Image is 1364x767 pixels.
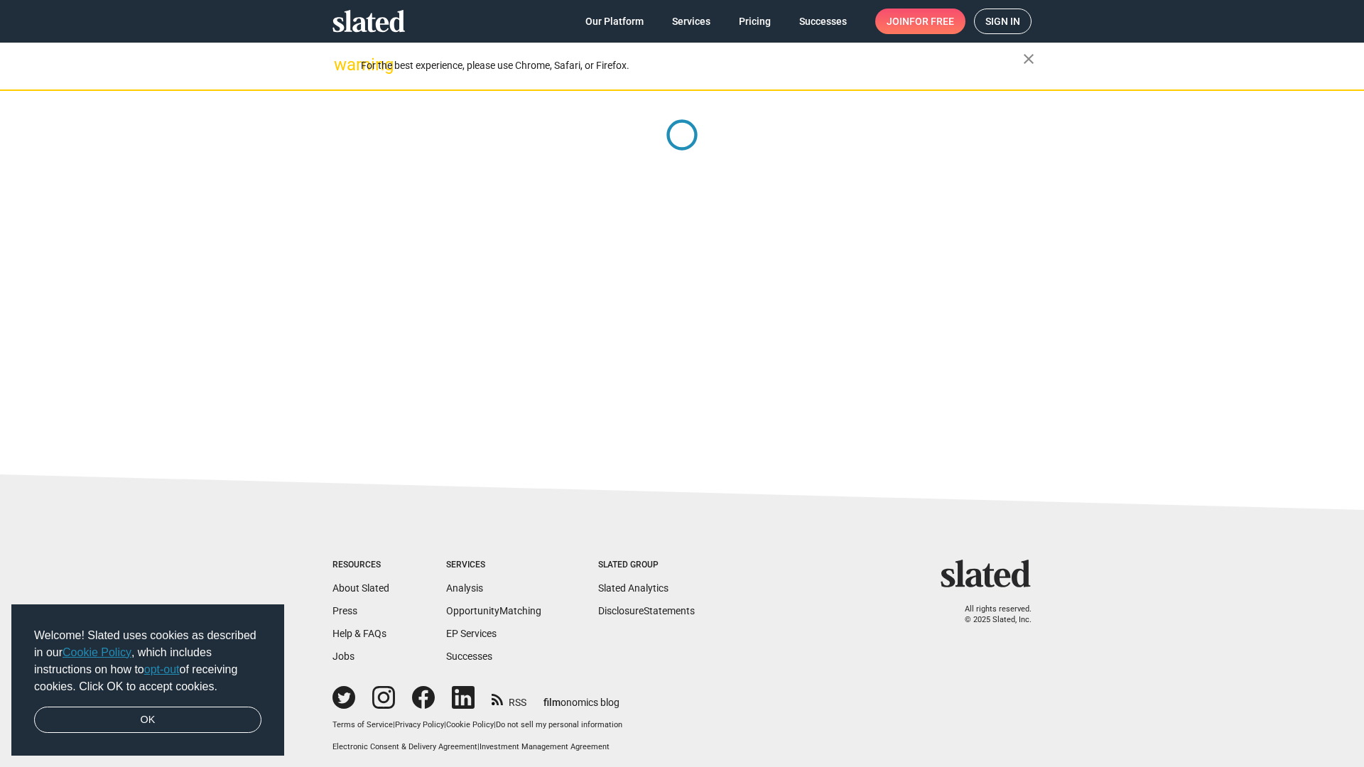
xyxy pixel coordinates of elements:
[1020,50,1037,67] mat-icon: close
[332,720,393,729] a: Terms of Service
[444,720,446,729] span: |
[727,9,782,34] a: Pricing
[446,582,483,594] a: Analysis
[393,720,395,729] span: |
[361,56,1023,75] div: For the best experience, please use Chrome, Safari, or Firefox.
[543,697,561,708] span: film
[496,720,622,731] button: Do not sell my personal information
[985,9,1020,33] span: Sign in
[446,560,541,571] div: Services
[144,663,180,675] a: opt-out
[543,685,619,709] a: filmonomics blog
[598,560,695,571] div: Slated Group
[598,605,695,616] a: DisclosureStatements
[34,627,261,695] span: Welcome! Slated uses cookies as described in our , which includes instructions on how to of recei...
[672,9,710,34] span: Services
[585,9,644,34] span: Our Platform
[11,604,284,756] div: cookieconsent
[739,9,771,34] span: Pricing
[446,628,497,639] a: EP Services
[788,9,858,34] a: Successes
[950,604,1032,625] p: All rights reserved. © 2025 Slated, Inc.
[332,628,386,639] a: Help & FAQs
[492,687,526,709] a: RSS
[799,9,847,34] span: Successes
[477,742,480,751] span: |
[332,651,354,662] a: Jobs
[974,9,1032,34] a: Sign in
[909,9,954,34] span: for free
[446,720,494,729] a: Cookie Policy
[574,9,655,34] a: Our Platform
[661,9,722,34] a: Services
[334,56,351,73] mat-icon: warning
[332,560,389,571] div: Resources
[332,742,477,751] a: Electronic Consent & Delivery Agreement
[446,651,492,662] a: Successes
[446,605,541,616] a: OpportunityMatching
[875,9,965,34] a: Joinfor free
[598,582,669,594] a: Slated Analytics
[494,720,496,729] span: |
[332,605,357,616] a: Press
[887,9,954,34] span: Join
[34,707,261,734] a: dismiss cookie message
[332,582,389,594] a: About Slated
[63,646,131,658] a: Cookie Policy
[480,742,610,751] a: Investment Management Agreement
[395,720,444,729] a: Privacy Policy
